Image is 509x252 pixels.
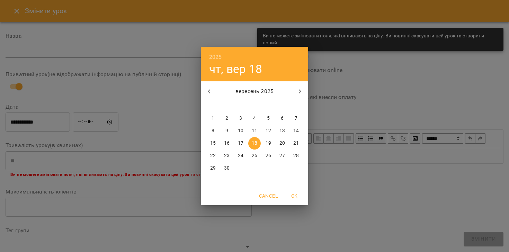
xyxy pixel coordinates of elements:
[290,137,302,150] button: 21
[224,152,230,159] p: 23
[295,115,297,122] p: 7
[210,165,216,172] p: 29
[276,137,288,150] button: 20
[234,137,247,150] button: 17
[248,125,261,137] button: 11
[217,87,292,96] p: вересень 2025
[238,140,243,147] p: 17
[248,137,261,150] button: 18
[234,125,247,137] button: 10
[221,150,233,162] button: 23
[281,115,284,122] p: 6
[248,150,261,162] button: 25
[207,150,219,162] button: 22
[212,115,214,122] p: 1
[248,102,261,109] span: чт
[209,52,222,62] button: 2025
[209,62,262,76] button: чт, вер 18
[256,190,280,202] button: Cancel
[234,112,247,125] button: 3
[225,115,228,122] p: 2
[252,152,257,159] p: 25
[238,152,243,159] p: 24
[210,140,216,147] p: 15
[276,125,288,137] button: 13
[266,127,271,134] p: 12
[293,140,299,147] p: 21
[221,112,233,125] button: 2
[283,190,305,202] button: OK
[266,140,271,147] p: 19
[276,150,288,162] button: 27
[207,125,219,137] button: 8
[207,102,219,109] span: пн
[266,152,271,159] p: 26
[225,127,228,134] p: 9
[224,140,230,147] p: 16
[207,137,219,150] button: 15
[253,115,256,122] p: 4
[234,150,247,162] button: 24
[207,162,219,174] button: 29
[221,162,233,174] button: 30
[207,112,219,125] button: 1
[290,112,302,125] button: 7
[221,125,233,137] button: 9
[262,112,275,125] button: 5
[248,112,261,125] button: 4
[252,127,257,134] p: 11
[262,137,275,150] button: 19
[239,115,242,122] p: 3
[290,125,302,137] button: 14
[290,102,302,109] span: нд
[279,127,285,134] p: 13
[279,140,285,147] p: 20
[267,115,270,122] p: 5
[286,192,303,200] span: OK
[276,112,288,125] button: 6
[252,140,257,147] p: 18
[212,127,214,134] p: 8
[262,102,275,109] span: пт
[293,152,299,159] p: 28
[290,150,302,162] button: 28
[224,165,230,172] p: 30
[259,192,278,200] span: Cancel
[221,102,233,109] span: вт
[210,152,216,159] p: 22
[276,102,288,109] span: сб
[262,125,275,137] button: 12
[234,102,247,109] span: ср
[293,127,299,134] p: 14
[279,152,285,159] p: 27
[221,137,233,150] button: 16
[238,127,243,134] p: 10
[262,150,275,162] button: 26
